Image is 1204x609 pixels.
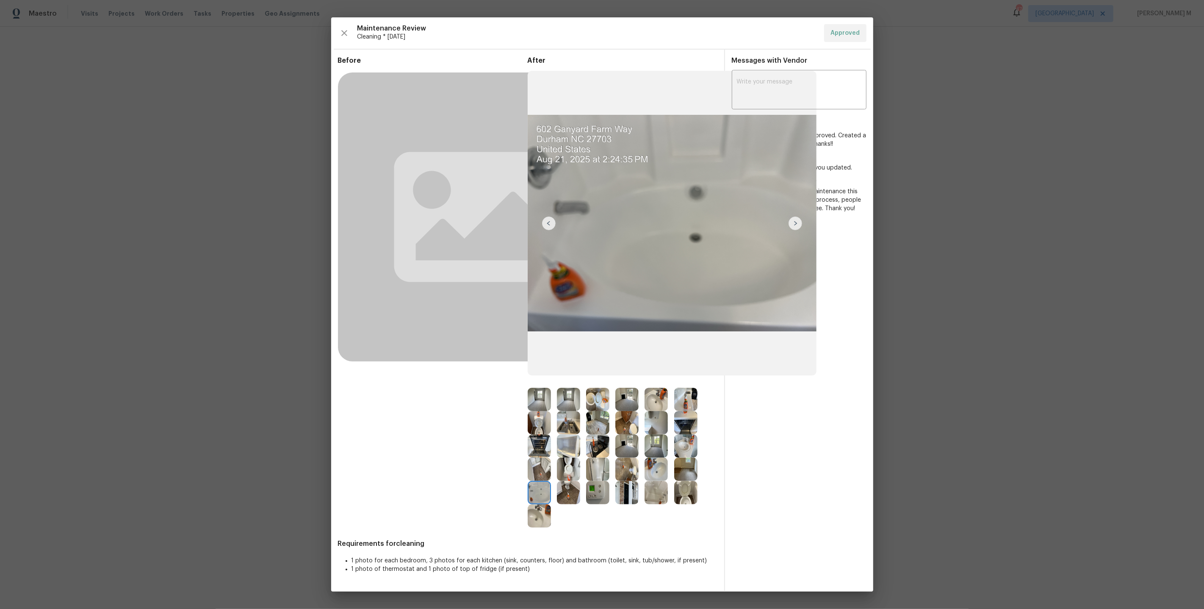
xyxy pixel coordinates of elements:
[357,24,817,33] span: Maintenance Review
[789,217,802,230] img: right-chevron-button-url
[357,33,817,41] span: Cleaning * [DATE]
[352,556,717,565] li: 1 photo for each bedroom, 3 photos for each kitchen (sink, counters, floor) and bathroom (toilet,...
[338,56,528,65] span: Before
[352,565,717,573] li: 1 photo of thermostat and 1 photo of top of fridge (if present)
[528,56,717,65] span: After
[542,217,556,230] img: left-chevron-button-url
[732,57,808,64] span: Messages with Vendor
[338,539,717,548] span: Requirements for cleaning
